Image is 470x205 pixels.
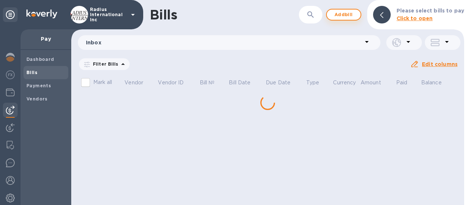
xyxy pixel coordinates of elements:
[3,7,18,22] div: Unpin categories
[26,56,54,62] b: Dashboard
[26,35,65,43] p: Pay
[124,79,153,87] span: Vendor
[158,79,193,87] span: Vendor ID
[397,8,464,14] b: Please select bills to pay
[266,79,290,87] p: Due Date
[124,79,143,87] p: Vendor
[333,79,356,87] p: Currency
[93,78,112,86] p: Mark all
[361,79,391,87] span: Amount
[90,7,127,22] p: Radius International Inc
[421,79,451,87] span: Balance
[150,7,177,22] h1: Bills
[158,79,184,87] p: Vendor ID
[326,9,361,21] button: Addbill
[90,61,119,67] p: Filter Bills
[396,79,417,87] span: Paid
[6,70,15,79] img: Foreign exchange
[266,79,300,87] span: Due Date
[333,10,355,19] span: Add bill
[26,96,48,102] b: Vendors
[306,79,319,87] p: Type
[86,39,362,46] p: Inbox
[26,70,37,75] b: Bills
[361,79,381,87] p: Amount
[200,79,224,87] span: Bill №
[421,79,442,87] p: Balance
[200,79,215,87] p: Bill №
[422,61,458,67] u: Edit columns
[396,79,408,87] p: Paid
[397,15,433,21] b: Click to open
[26,10,57,18] img: Logo
[229,79,260,87] span: Bill Date
[26,83,51,88] b: Payments
[229,79,250,87] p: Bill Date
[306,79,329,87] span: Type
[6,88,15,97] img: Wallets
